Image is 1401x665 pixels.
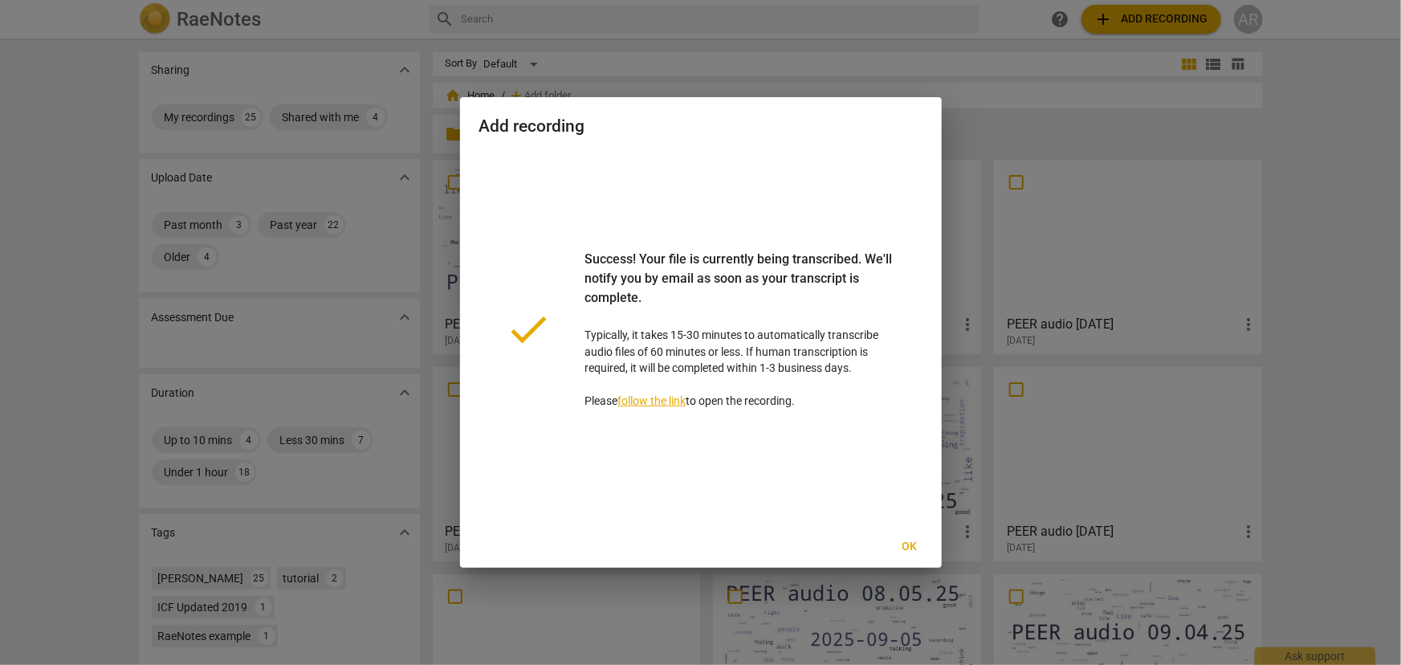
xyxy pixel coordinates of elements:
[884,532,935,561] button: Ok
[618,394,686,407] a: follow the link
[585,250,897,327] div: Success! Your file is currently being transcribed. We'll notify you by email as soon as your tran...
[479,116,922,137] h2: Add recording
[505,305,553,353] span: done
[897,539,922,555] span: Ok
[585,250,897,410] p: Typically, it takes 15-30 minutes to automatically transcribe audio files of 60 minutes or less. ...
